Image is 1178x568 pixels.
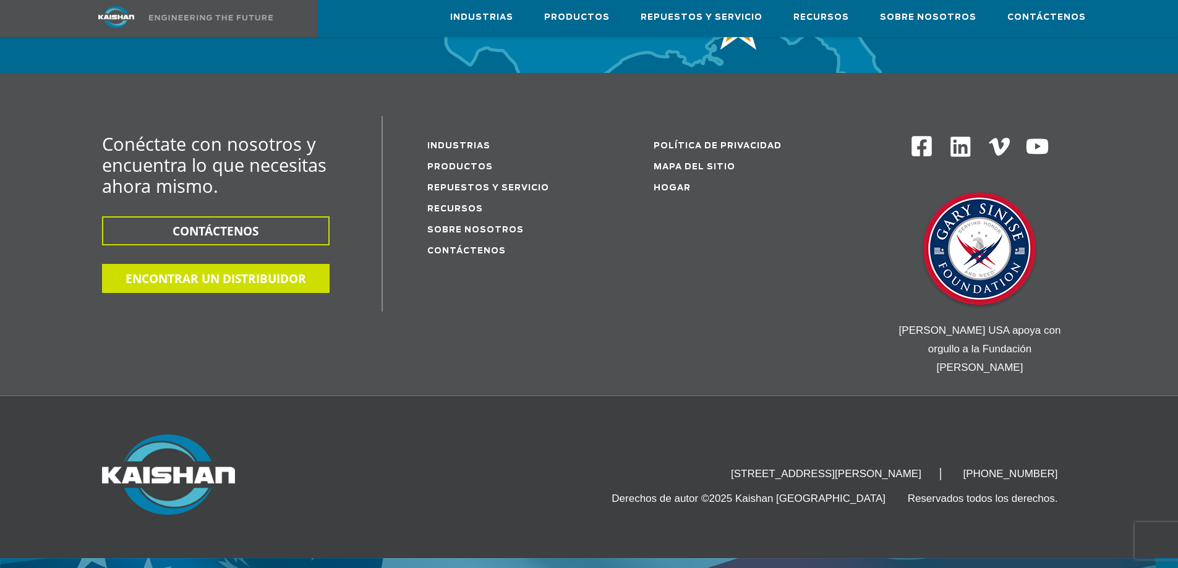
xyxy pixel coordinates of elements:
a: Productos [544,1,610,34]
font: [PERSON_NAME] USA apoya con orgullo a la Fundación [PERSON_NAME] [899,324,1061,373]
a: Hogar [654,184,691,192]
a: Repuestos y servicio [641,1,762,34]
img: Facebook [910,135,933,158]
button: CONTÁCTENOS [102,216,330,245]
a: Productos [427,163,493,171]
img: logotipo de Kaishan [70,6,163,28]
font: Productos [544,14,610,22]
font: [STREET_ADDRESS][PERSON_NAME] [731,468,921,480]
font: Contáctenos [1007,14,1086,22]
a: Contáctenos [427,247,506,255]
font: Repuestos y servicio [641,14,762,22]
font: Industrias [450,14,513,22]
a: Repuestos y servicio [427,184,549,192]
font: CONTÁCTENOS [173,223,258,239]
a: Recursos [793,1,849,34]
img: Vimeo [989,138,1010,156]
a: Recursos [427,205,483,213]
font: Derechos de autor ©2025 Kaishan [GEOGRAPHIC_DATA] [612,493,886,504]
img: Linkedin [949,135,973,159]
a: Industrias [427,142,490,150]
a: Industrias [450,1,513,34]
font: Recursos [793,14,849,22]
a: Sobre nosotros [427,226,524,234]
a: Mapa del sitio [654,163,735,171]
font: ENCONTRAR UN DISTRIBUIDOR [126,271,306,287]
font: Reservados todos los derechos. [908,493,1058,504]
a: Contáctenos [1007,1,1086,34]
a: política de privacidad [654,142,782,150]
font: [PHONE_NUMBER] [963,468,1057,480]
img: Kaishan [102,434,235,515]
button: ENCONTRAR UN DISTRIBUIDOR [102,264,330,293]
img: YouTube [1025,135,1049,159]
img: Fundación Gary Sinise [918,189,1041,312]
font: Conéctate con nosotros y encuentra lo que necesitas ahora mismo. [102,132,327,198]
font: Sobre nosotros [880,14,976,22]
img: Ingeniería del futuro [149,15,273,20]
a: Sobre nosotros [880,1,976,34]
